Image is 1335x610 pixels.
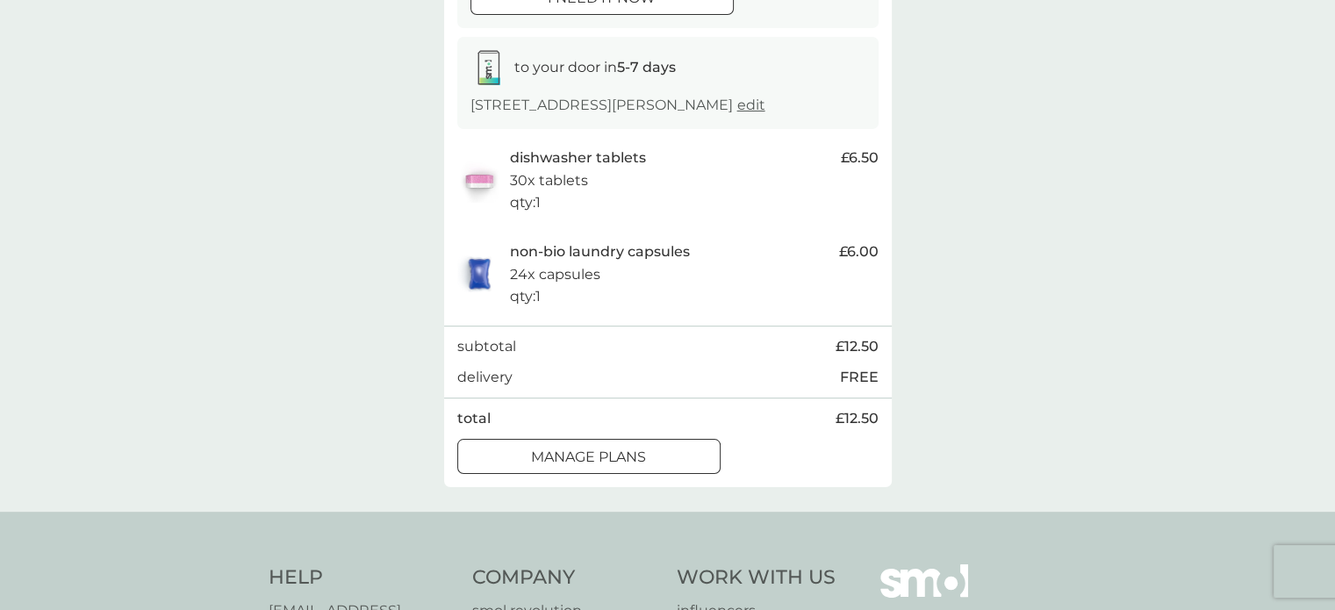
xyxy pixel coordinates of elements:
[457,335,516,358] p: subtotal
[514,59,676,75] span: to your door in
[457,366,513,389] p: delivery
[840,366,879,389] p: FREE
[839,240,879,263] span: £6.00
[510,147,646,169] p: dishwasher tablets
[677,564,836,592] h4: Work With Us
[836,407,879,430] span: £12.50
[457,407,491,430] p: total
[510,263,600,286] p: 24x capsules
[617,59,676,75] strong: 5-7 days
[531,446,646,469] p: manage plans
[510,191,541,214] p: qty : 1
[470,94,765,117] p: [STREET_ADDRESS][PERSON_NAME]
[457,439,721,474] button: manage plans
[510,285,541,308] p: qty : 1
[841,147,879,169] span: £6.50
[510,240,690,263] p: non-bio laundry capsules
[737,97,765,113] a: edit
[269,564,456,592] h4: Help
[836,335,879,358] span: £12.50
[472,564,659,592] h4: Company
[510,169,588,192] p: 30x tablets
